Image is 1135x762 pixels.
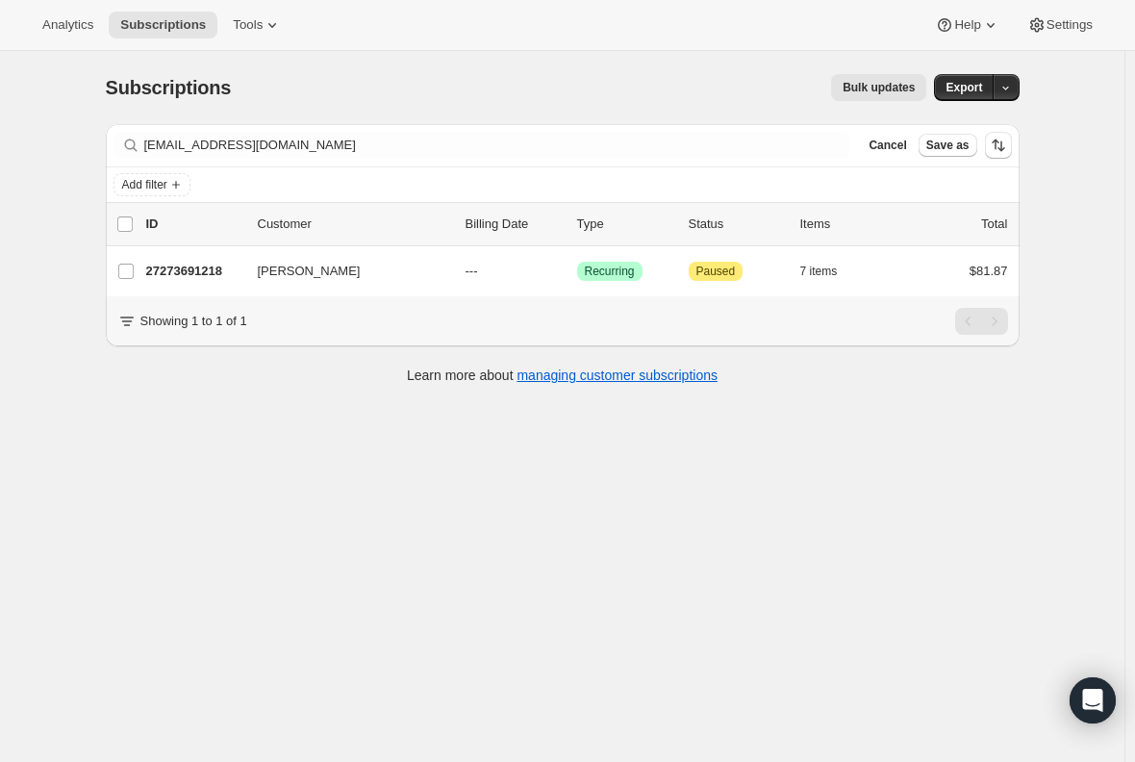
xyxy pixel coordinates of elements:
nav: Pagination [955,308,1008,335]
button: 7 items [800,258,859,285]
a: managing customer subscriptions [517,368,718,383]
span: Tools [233,17,263,33]
p: 27273691218 [146,262,242,281]
button: [PERSON_NAME] [246,256,439,287]
p: Showing 1 to 1 of 1 [140,312,247,331]
span: [PERSON_NAME] [258,262,361,281]
div: Items [800,215,896,234]
div: 27273691218[PERSON_NAME]---SuccessRecurringAttentionPaused7 items$81.87 [146,258,1008,285]
button: Sort the results [985,132,1012,159]
button: Subscriptions [109,12,217,38]
p: ID [146,215,242,234]
button: Bulk updates [831,74,926,101]
p: Billing Date [466,215,562,234]
p: Learn more about [407,366,718,385]
span: Settings [1047,17,1093,33]
input: Filter subscribers [144,132,850,159]
p: Customer [258,215,450,234]
button: Help [923,12,1011,38]
span: Paused [696,264,736,279]
span: Save as [926,138,970,153]
span: Recurring [585,264,635,279]
button: Tools [221,12,293,38]
button: Cancel [861,134,914,157]
span: Analytics [42,17,93,33]
span: --- [466,264,478,278]
span: Subscriptions [106,77,232,98]
button: Add filter [113,173,190,196]
span: Cancel [869,138,906,153]
button: Save as [919,134,977,157]
span: Subscriptions [120,17,206,33]
div: Open Intercom Messenger [1070,677,1116,724]
button: Export [934,74,994,101]
span: Bulk updates [843,80,915,95]
button: Analytics [31,12,105,38]
button: Settings [1016,12,1104,38]
div: IDCustomerBilling DateTypeStatusItemsTotal [146,215,1008,234]
span: Add filter [122,177,167,192]
span: 7 items [800,264,838,279]
div: Type [577,215,673,234]
p: Total [981,215,1007,234]
span: Help [954,17,980,33]
span: $81.87 [970,264,1008,278]
span: Export [946,80,982,95]
p: Status [689,215,785,234]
